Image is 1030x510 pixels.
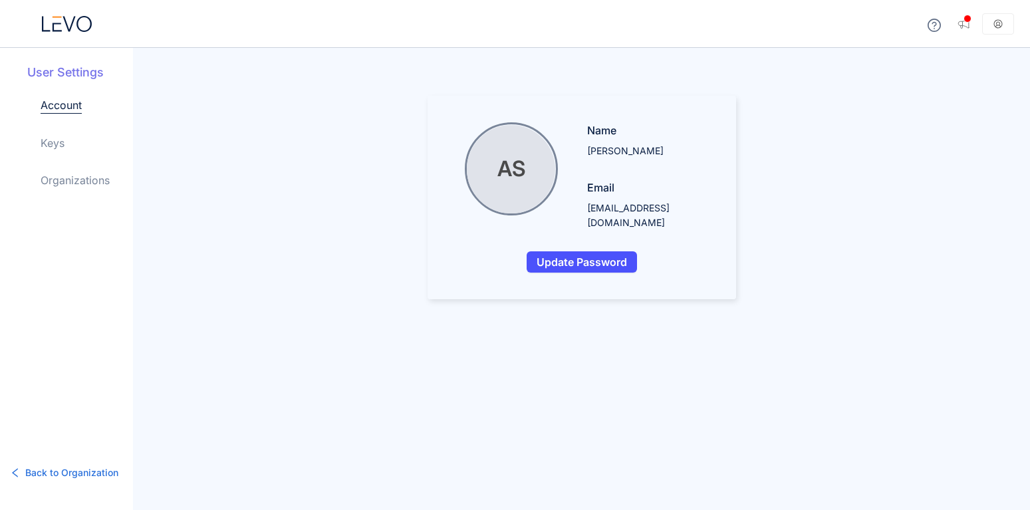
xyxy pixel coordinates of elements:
[587,180,709,195] p: Email
[41,172,110,188] a: Organizations
[537,256,627,268] span: Update Password
[587,201,709,230] p: [EMAIL_ADDRESS][DOMAIN_NAME]
[41,135,64,151] a: Keys
[587,122,709,138] p: Name
[41,97,82,114] a: Account
[467,125,555,213] div: AS
[27,64,133,81] h5: User Settings
[25,465,118,480] span: Back to Organization
[527,251,637,273] button: Update Password
[587,144,709,158] p: [PERSON_NAME]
